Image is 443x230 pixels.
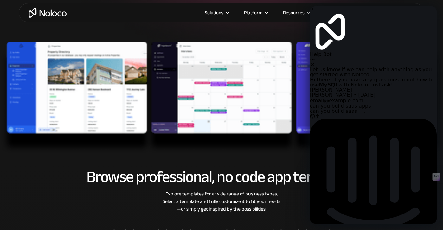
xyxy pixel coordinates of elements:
iframe: Intercom live chat [310,6,437,224]
div: Solutions [197,9,236,17]
a: home [29,8,67,18]
div: Platform [244,9,262,17]
div: Solutions [205,9,223,17]
div: Resources [283,9,305,17]
div: Explore templates for a wide range of business types. Select a template and fully customize it to... [25,190,418,213]
h2: Browse professional, no code app templates [25,168,418,185]
div: Platform [236,9,275,17]
div: Resources [275,9,317,17]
